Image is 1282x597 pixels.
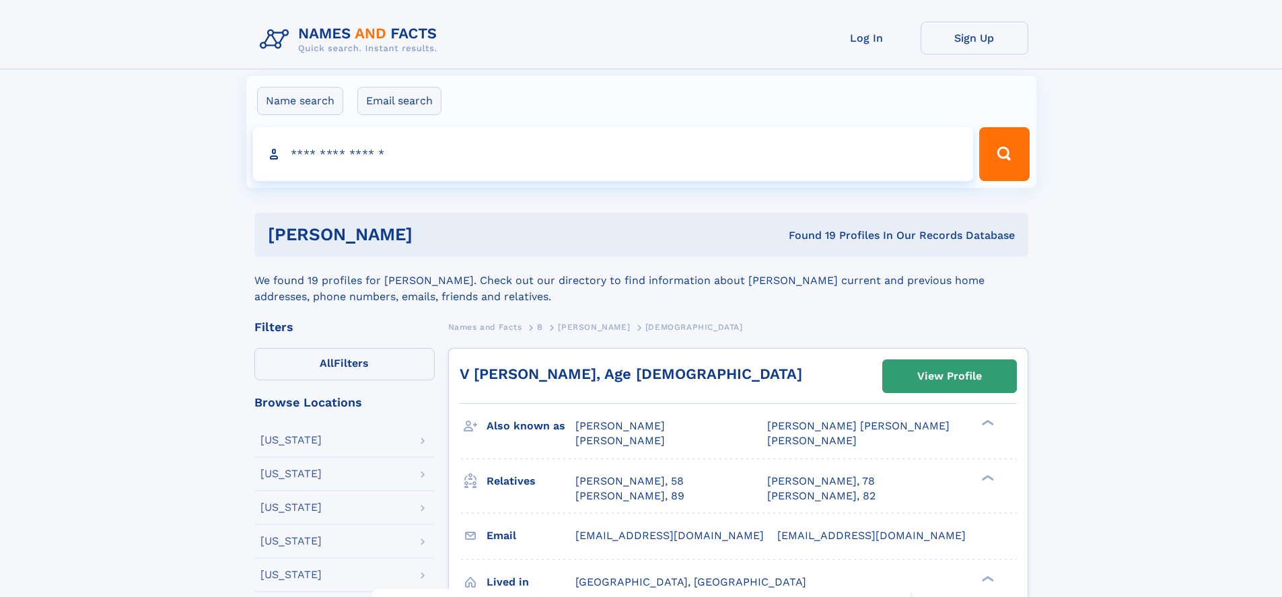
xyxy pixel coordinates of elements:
div: [US_STATE] [260,435,322,446]
span: [EMAIL_ADDRESS][DOMAIN_NAME] [575,529,764,542]
span: [DEMOGRAPHIC_DATA] [645,322,743,332]
div: [US_STATE] [260,502,322,513]
a: B [537,318,543,335]
span: All [320,357,334,370]
a: [PERSON_NAME], 58 [575,474,684,489]
div: View Profile [917,361,982,392]
a: [PERSON_NAME], 89 [575,489,684,503]
h3: Email [487,524,575,547]
label: Name search [257,87,343,115]
h1: [PERSON_NAME] [268,226,601,243]
div: ❯ [978,574,995,583]
div: ❯ [978,473,995,482]
a: [PERSON_NAME], 78 [767,474,875,489]
h3: Lived in [487,571,575,594]
a: Sign Up [921,22,1028,55]
a: V [PERSON_NAME], Age [DEMOGRAPHIC_DATA] [460,365,802,382]
div: Browse Locations [254,396,435,409]
a: Names and Facts [448,318,522,335]
div: Found 19 Profiles In Our Records Database [600,228,1015,243]
span: [EMAIL_ADDRESS][DOMAIN_NAME] [777,529,966,542]
a: [PERSON_NAME] [558,318,630,335]
div: [US_STATE] [260,569,322,580]
span: [PERSON_NAME] [575,434,665,447]
label: Email search [357,87,441,115]
img: Logo Names and Facts [254,22,448,58]
a: Log In [813,22,921,55]
button: Search Button [979,127,1029,181]
label: Filters [254,348,435,380]
a: View Profile [883,360,1016,392]
span: [PERSON_NAME] [767,434,857,447]
span: [PERSON_NAME] [558,322,630,332]
h3: Relatives [487,470,575,493]
h3: Also known as [487,415,575,437]
span: B [537,322,543,332]
div: Filters [254,321,435,333]
a: [PERSON_NAME], 82 [767,489,876,503]
span: [PERSON_NAME] [PERSON_NAME] [767,419,950,432]
span: [PERSON_NAME] [575,419,665,432]
div: [US_STATE] [260,468,322,479]
div: ❯ [978,419,995,427]
input: search input [253,127,974,181]
div: We found 19 profiles for [PERSON_NAME]. Check out our directory to find information about [PERSON... [254,256,1028,305]
span: [GEOGRAPHIC_DATA], [GEOGRAPHIC_DATA] [575,575,806,588]
div: [US_STATE] [260,536,322,547]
